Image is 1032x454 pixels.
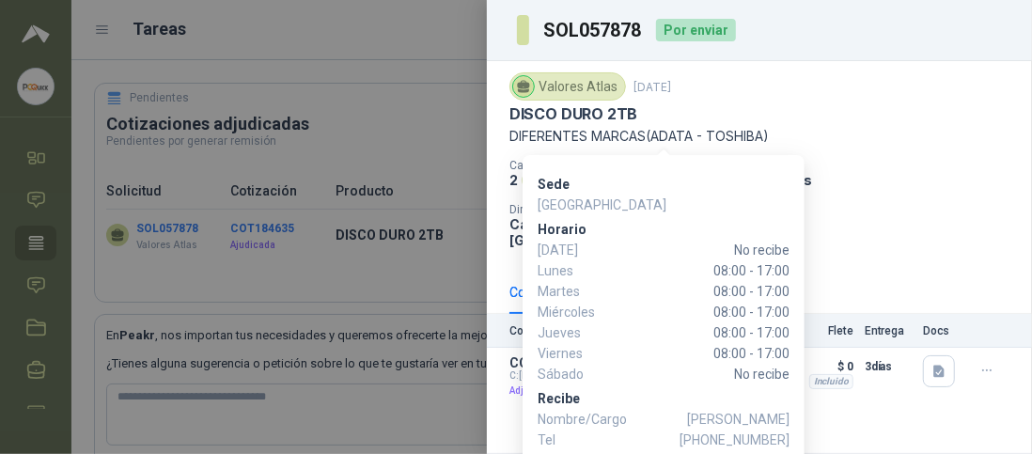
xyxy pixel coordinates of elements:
p: DISCO DURO 2TB [509,104,637,124]
p: Docs [923,324,961,337]
span: No recibe [613,364,790,384]
div: Unidades [522,173,580,188]
p: Cantidad [509,159,684,172]
p: Crédito a 30 días [699,172,1024,188]
p: 3 días [865,355,912,378]
p: Condición de pago [699,159,1024,172]
p: Recibe [538,388,790,409]
span: Jueves [538,322,613,343]
span: [DATE] [538,240,613,260]
div: Incluido [809,374,853,389]
p: 2 [509,172,518,188]
span: 08:00 - 17:00 [613,260,790,281]
span: [PERSON_NAME] [687,409,790,430]
span: Viernes [538,343,613,364]
p: Sede [538,174,790,195]
span: Miércoles [538,302,613,322]
span: 08:00 - 17:00 [613,343,790,364]
h3: SOL057878 [544,21,645,39]
p: [GEOGRAPHIC_DATA] [538,195,790,215]
span: 08:00 - 17:00 [613,302,790,322]
p: DIFERENTES MARCAS(ADATA - TOSHIBA) [509,128,1009,144]
span: 08:00 - 17:00 [613,322,790,343]
span: Lunes [538,260,613,281]
span: C: [DATE] [509,370,594,382]
p: Entrega [865,324,912,337]
p: Nombre/Cargo [538,409,790,430]
p: Calle 77 A # 74 - 173 [GEOGRAPHIC_DATA] , Atlántico [509,216,719,248]
span: 08:00 - 17:00 [613,281,790,302]
p: Flete [788,324,853,337]
p: Dirección [509,203,719,216]
span: No recibe [613,240,790,260]
p: [DATE] [633,80,671,94]
p: Horario [538,219,790,240]
p: COT184635 [509,355,594,370]
p: $ 0 [788,355,853,378]
div: Por enviar [656,19,736,41]
span: [PHONE_NUMBER] [680,430,790,450]
p: Adjudicada [509,382,594,400]
span: Martes [538,281,613,302]
span: Sábado [538,364,613,384]
div: Cotizaciones [509,282,586,303]
p: Tel [538,430,790,450]
p: Cotización [509,324,594,337]
div: Valores Atlas [509,72,626,101]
